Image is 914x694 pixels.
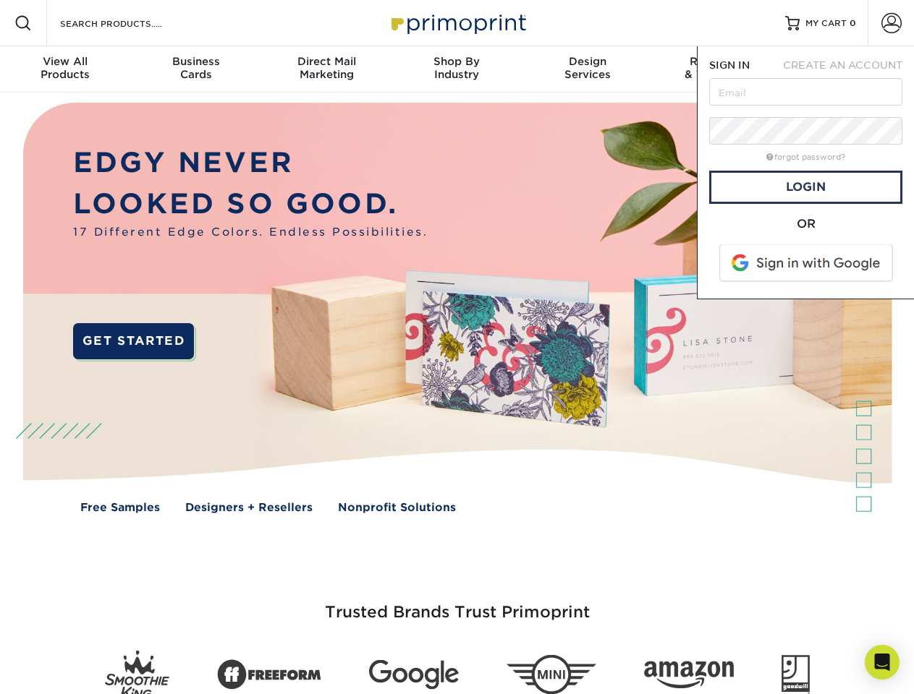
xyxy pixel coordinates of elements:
a: BusinessCards [130,46,261,93]
a: forgot password? [766,153,845,162]
a: DesignServices [522,46,653,93]
div: Services [522,55,653,81]
a: Designers + Resellers [185,500,313,516]
a: Direct MailMarketing [261,46,392,93]
span: Direct Mail [261,55,392,68]
span: CREATE AN ACCOUNT [783,59,902,71]
a: Resources& Templates [653,46,783,93]
span: Design [522,55,653,68]
a: Free Samples [80,500,160,516]
span: Business [130,55,261,68]
span: 17 Different Edge Colors. Endless Possibilities. [73,224,428,241]
div: & Templates [653,55,783,81]
div: Open Intercom Messenger [865,645,900,680]
div: Industry [392,55,522,81]
div: Cards [130,55,261,81]
img: Goodwill [782,655,810,694]
span: Shop By [392,55,522,68]
a: Login [709,171,902,204]
a: GET STARTED [73,323,194,359]
img: Primoprint [385,7,530,38]
a: Shop ByIndustry [392,46,522,93]
img: Amazon [644,661,734,689]
div: OR [709,215,902,233]
input: SEARCH PRODUCTS..... [59,14,200,32]
span: SIGN IN [709,59,750,71]
div: Marketing [261,55,392,81]
p: EDGY NEVER [73,142,428,184]
p: LOOKED SO GOOD. [73,184,428,225]
a: Nonprofit Solutions [338,500,456,516]
span: MY CART [805,17,847,30]
img: Google [369,660,459,690]
input: Email [709,78,902,106]
h3: Trusted Brands Trust Primoprint [34,568,881,639]
span: 0 [850,18,856,28]
span: Resources [653,55,783,68]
